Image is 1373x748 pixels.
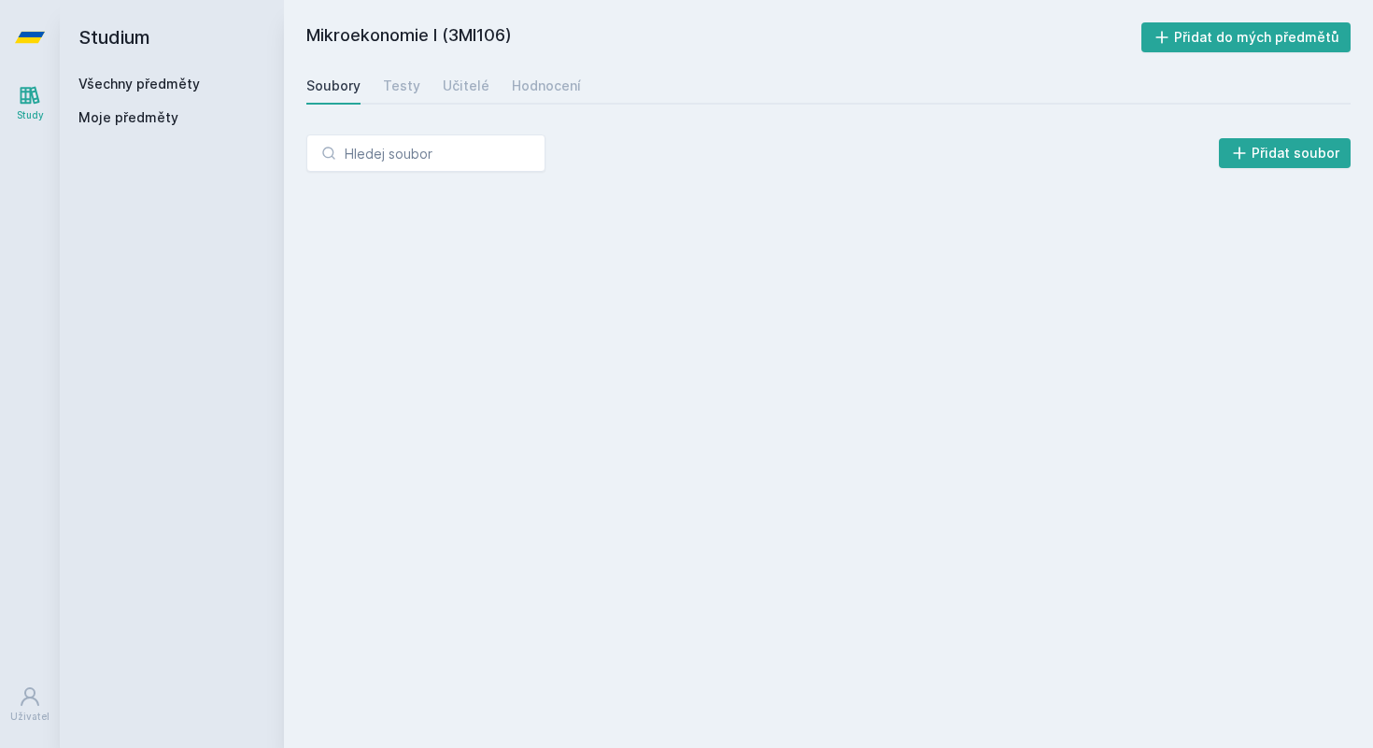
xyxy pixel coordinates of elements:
a: Soubory [306,67,361,105]
div: Uživatel [10,710,50,724]
a: Uživatel [4,676,56,733]
div: Hodnocení [512,77,581,95]
div: Study [17,108,44,122]
a: Učitelé [443,67,489,105]
div: Soubory [306,77,361,95]
div: Testy [383,77,420,95]
a: Všechny předměty [78,76,200,92]
span: Moje předměty [78,108,178,127]
h2: Mikroekonomie I (3MI106) [306,22,1141,52]
a: Study [4,75,56,132]
button: Přidat soubor [1219,138,1352,168]
a: Testy [383,67,420,105]
a: Hodnocení [512,67,581,105]
input: Hledej soubor [306,134,545,172]
button: Přidat do mých předmětů [1141,22,1352,52]
div: Učitelé [443,77,489,95]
